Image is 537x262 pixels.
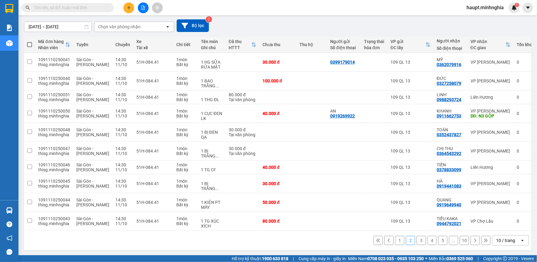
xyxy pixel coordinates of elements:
span: copyright [503,256,507,261]
div: thisg.minhnghia [38,221,70,226]
div: TIỂU KAKA [437,216,464,221]
button: aim [152,2,163,13]
div: 80.000 đ [229,92,256,97]
div: 0 [517,78,532,83]
button: ... [449,236,458,245]
div: 11/10 [115,221,130,226]
div: 11/10 [115,167,130,172]
div: thisg.minhnghia [38,62,70,67]
div: Mã đơn hàng [38,39,65,44]
button: Bộ lọc [177,19,209,32]
div: Bất kỳ [176,202,195,207]
div: 109 QL 13 [391,111,431,116]
div: 0 [517,181,532,186]
span: haupt.minhnghia [462,4,509,11]
div: 51H-084.41 [136,111,170,116]
div: thisg.minhnghia [38,184,70,189]
div: 1091110250043 [38,216,70,221]
div: Đã thu [229,39,251,44]
div: 51H-084.41 [136,181,170,186]
div: QUANG [437,197,464,202]
div: 0919441083 [437,184,461,189]
div: 1 KIỆN PT MÁY [201,200,222,210]
button: plus [123,2,134,13]
div: 1 TG XÚC XÍCH [201,219,222,228]
div: Liên Hương [471,95,511,100]
div: 100.000 đ [262,78,293,83]
div: LINH [437,92,464,97]
span: ... [215,186,219,191]
div: 51H-084.41 [136,165,170,170]
div: Bất kỳ [176,81,195,86]
div: 1091110250044 [38,197,70,202]
div: VP gửi [391,39,426,44]
span: ⚪️ [425,257,427,260]
span: Sài Gòn - [PERSON_NAME] [76,146,109,156]
span: Hỗ trợ kỹ thuật: [232,255,288,262]
div: 109 QL 13 [391,181,431,186]
div: 0988293724 [437,97,461,102]
div: Liên Hương [471,165,511,170]
div: VP [PERSON_NAME] [471,109,511,113]
div: 0327258079 [437,81,461,86]
button: 3 [417,236,426,245]
div: 50.000 đ [262,200,293,205]
span: search [26,6,30,10]
span: Cung cấp máy in - giấy in: [299,255,347,262]
span: Sài Gòn - [PERSON_NAME] [76,179,109,189]
div: 1 CỤC ĐEN LK [201,111,222,121]
div: Tại văn phòng [229,151,256,156]
img: solution-icon [6,25,13,31]
div: 1091110250045 [38,179,70,184]
div: 0378833099 [437,167,461,172]
th: Toggle SortBy [387,37,434,53]
div: thisg.minhnghia [38,202,70,207]
div: Bất kỳ [176,97,195,102]
span: Sài Gòn - [PERSON_NAME] [76,162,109,172]
div: ĐỨC [437,76,464,81]
div: VP [PERSON_NAME] [471,78,511,83]
div: 51H-084.41 [136,219,170,224]
div: 1 BỊ TRẮNG THUỐC [201,181,222,191]
span: | [293,255,294,262]
div: Tại văn phòng [229,97,256,102]
span: Sài Gòn - [PERSON_NAME] [76,109,109,118]
div: Bất kỳ [176,184,195,189]
div: 51H-084.41 [136,78,170,83]
strong: 0708 023 035 - 0935 103 250 [367,256,424,261]
div: 51H-084.41 [136,149,170,153]
div: 11/10 [115,97,130,102]
div: 109 QL 13 [391,165,431,170]
div: VP [PERSON_NAME] [471,130,511,135]
span: | [478,255,479,262]
div: 0 [517,130,532,135]
div: 14:30 [115,92,130,97]
div: 1 món [176,57,195,62]
button: 5 [438,236,447,245]
input: Tìm tên, số ĐT hoặc mã đơn [34,4,106,11]
div: thisg.minhnghia [38,97,70,102]
strong: 0369 525 060 [447,256,473,261]
div: 51H-084.41 [136,60,170,65]
div: thisg.minhnghia [38,167,70,172]
span: notification [6,235,12,241]
div: 1091110250048 [38,127,70,132]
div: 14:30 [115,109,130,113]
span: Sài Gòn - [PERSON_NAME] [76,76,109,86]
div: 14:30 [115,146,130,151]
div: Bất kỳ [176,113,195,118]
div: 0399179014 [330,60,355,65]
div: Ghi chú [201,45,222,50]
div: HTTT [229,45,251,50]
span: Sài Gòn - [PERSON_NAME] [76,197,109,207]
button: 1 [395,236,404,245]
div: Tuyến [76,42,109,47]
div: 11/10 [115,132,130,137]
div: 0362079916 [437,62,461,67]
div: Tên món [201,39,222,44]
div: Tại văn phòng [229,132,256,137]
th: Toggle SortBy [35,37,73,53]
div: Chọn văn phòng nhận [98,24,141,30]
button: 2 [406,236,415,245]
span: ... [215,83,219,88]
